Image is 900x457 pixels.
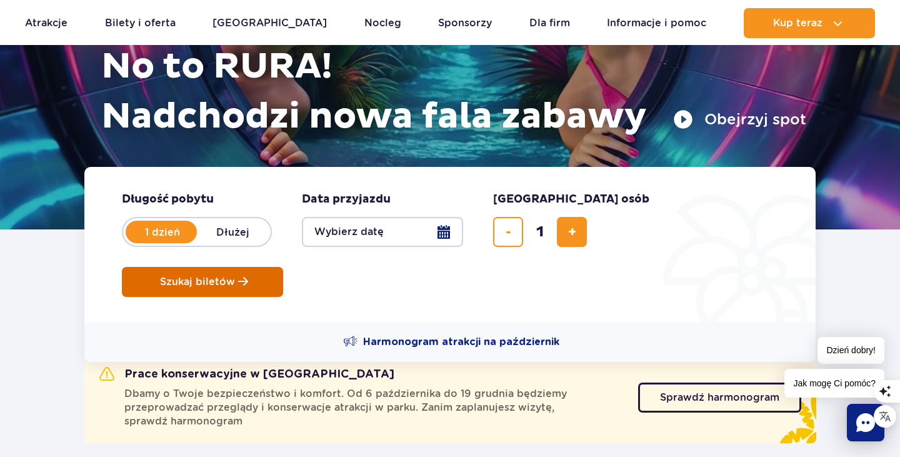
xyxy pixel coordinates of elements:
[525,217,555,247] input: liczba biletów
[557,217,587,247] button: dodaj bilet
[744,8,875,38] button: Kup teraz
[529,8,570,38] a: Dla firm
[84,167,816,322] form: Planowanie wizyty w Park of Poland
[847,404,884,441] div: Chat
[197,219,268,245] label: Dłużej
[364,8,401,38] a: Nocleg
[438,8,492,38] a: Sponsorzy
[660,393,779,403] span: Sprawdź harmonogram
[127,219,198,245] label: 1 dzień
[784,369,884,398] span: Jak mogę Ci pomóc?
[493,217,523,247] button: usuń bilet
[122,192,214,207] span: Długość pobytu
[101,42,806,142] h1: No to RURA! Nadchodzi nowa fala zabawy
[363,335,559,349] span: Harmonogram atrakcji na październik
[302,192,391,207] span: Data przyjazdu
[302,217,463,247] button: Wybierz datę
[124,387,623,428] span: Dbamy o Twoje bezpieczeństwo i komfort. Od 6 października do 19 grudnia będziemy przeprowadzać pr...
[638,383,801,413] a: Sprawdź harmonogram
[673,109,806,129] button: Obejrzyj spot
[817,337,884,364] span: Dzień dobry!
[773,18,822,29] span: Kup teraz
[160,276,235,288] span: Szukaj biletów
[343,334,559,349] a: Harmonogram atrakcji na październik
[122,267,283,297] button: Szukaj biletów
[105,8,176,38] a: Bilety i oferta
[607,8,706,38] a: Informacje i pomoc
[25,8,67,38] a: Atrakcje
[99,367,394,382] h2: Prace konserwacyjne w [GEOGRAPHIC_DATA]
[212,8,327,38] a: [GEOGRAPHIC_DATA]
[493,192,649,207] span: [GEOGRAPHIC_DATA] osób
